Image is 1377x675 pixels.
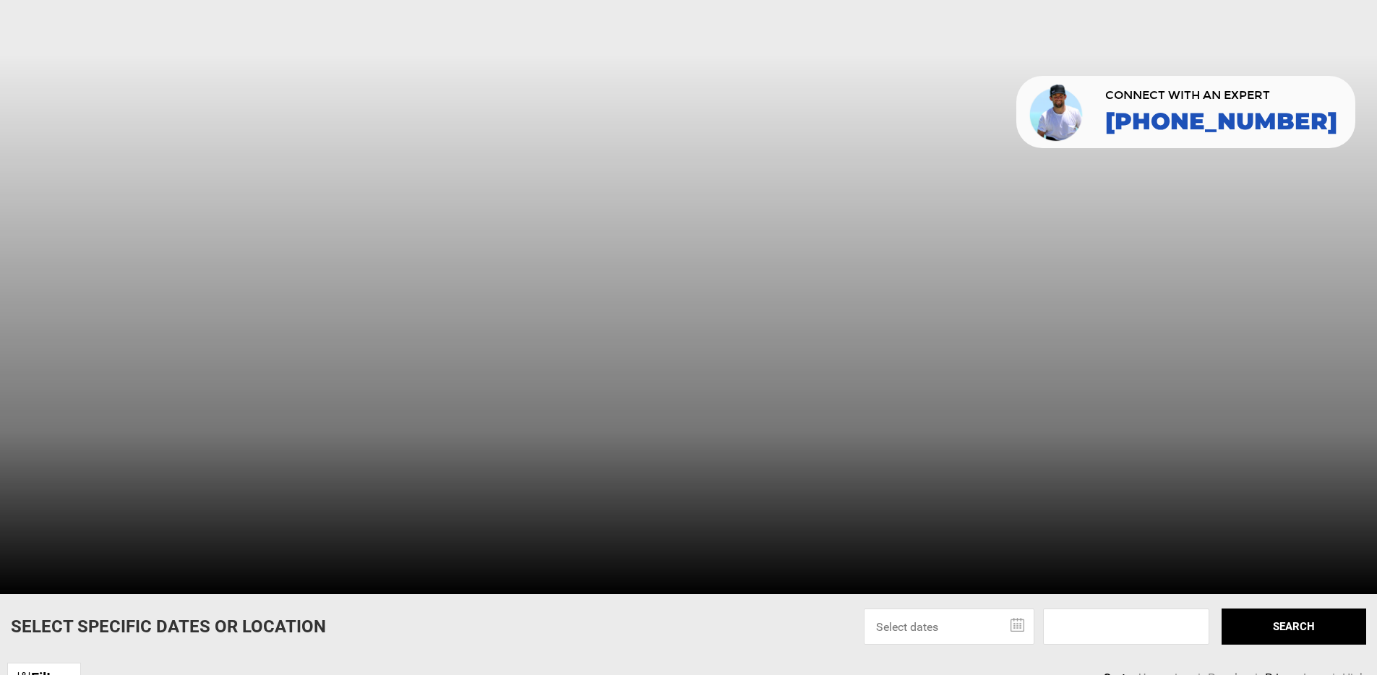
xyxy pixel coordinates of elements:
[1105,108,1337,134] a: [PHONE_NUMBER]
[1105,90,1337,101] span: CONNECT WITH AN EXPERT
[864,609,1034,645] input: Select dates
[1027,82,1087,142] img: contact our team
[11,614,326,639] p: Select Specific Dates Or Location
[1222,609,1366,645] button: SEARCH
